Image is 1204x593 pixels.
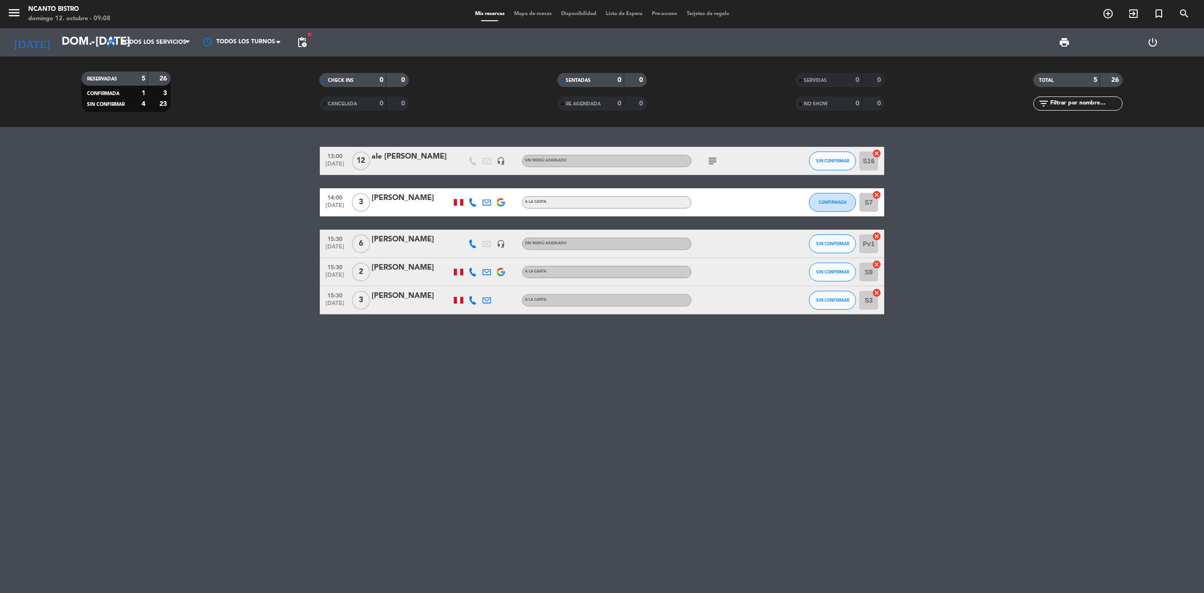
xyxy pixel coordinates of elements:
[872,149,881,158] i: cancel
[323,192,347,202] span: 14:00
[682,11,734,16] span: Tarjetas de regalo
[816,269,849,274] span: SIN CONFIRMAR
[809,152,856,170] button: SIN CONFIRMAR
[159,75,169,82] strong: 26
[163,90,169,96] strong: 3
[809,263,856,281] button: SIN CONFIRMAR
[87,91,119,96] span: CONFIRMADA
[809,234,856,253] button: SIN CONFIRMAR
[372,233,451,246] div: [PERSON_NAME]
[566,102,601,106] span: RE AGENDADA
[352,291,370,310] span: 3
[525,270,547,273] span: A la carta
[323,300,347,311] span: [DATE]
[1153,8,1164,19] i: turned_in_not
[7,6,21,20] i: menu
[509,11,556,16] span: Mapa de mesas
[87,37,99,48] i: arrow_drop_down
[1039,78,1053,83] span: TOTAL
[556,11,601,16] span: Disponibilidad
[352,193,370,212] span: 3
[142,75,145,82] strong: 5
[819,200,847,205] span: CONFIRMADA
[1109,28,1197,56] div: LOG OUT
[121,39,186,46] span: Todos los servicios
[328,102,357,106] span: CANCELADA
[647,11,682,16] span: Pre-acceso
[809,193,856,212] button: CONFIRMADA
[323,161,347,172] span: [DATE]
[323,233,347,244] span: 15:30
[816,297,849,303] span: SIN CONFIRMAR
[804,102,828,106] span: NO SHOW
[525,200,547,204] span: A la carta
[601,11,647,16] span: Lista de Espera
[1102,8,1114,19] i: add_circle_outline
[372,151,451,163] div: ale [PERSON_NAME]
[816,241,849,246] span: SIN CONFIRMAR
[877,77,883,83] strong: 0
[142,101,145,107] strong: 4
[1093,77,1097,83] strong: 5
[323,150,347,161] span: 13:00
[352,152,370,170] span: 12
[87,102,125,107] span: SIN CONFIRMAR
[855,77,859,83] strong: 0
[1038,98,1049,109] i: filter_list
[401,77,407,83] strong: 0
[401,100,407,107] strong: 0
[525,159,567,162] span: Sin menú asignado
[323,261,347,272] span: 15:30
[804,78,827,83] span: SERVIDAS
[159,101,169,107] strong: 23
[872,190,881,200] i: cancel
[639,100,645,107] strong: 0
[872,288,881,297] i: cancel
[618,100,621,107] strong: 0
[7,32,57,53] i: [DATE]
[855,100,859,107] strong: 0
[872,232,881,241] i: cancel
[816,158,849,163] span: SIN CONFIRMAR
[323,289,347,300] span: 15:30
[28,5,111,14] div: Ncanto Bistro
[1147,37,1158,48] i: power_settings_new
[497,157,505,165] i: headset_mic
[296,37,308,48] span: pending_actions
[372,262,451,274] div: [PERSON_NAME]
[497,198,505,207] img: google-logo.png
[877,100,883,107] strong: 0
[328,78,354,83] span: CHECK INS
[323,272,347,283] span: [DATE]
[372,192,451,204] div: [PERSON_NAME]
[307,32,312,37] span: fiber_manual_record
[525,298,547,302] span: A la carta
[707,155,718,167] i: subject
[618,77,621,83] strong: 0
[28,14,111,24] div: domingo 12. octubre - 09:08
[566,78,591,83] span: SENTADAS
[1128,8,1139,19] i: exit_to_app
[639,77,645,83] strong: 0
[352,263,370,281] span: 2
[1049,98,1122,109] input: Filtrar por nombre...
[372,290,451,302] div: [PERSON_NAME]
[809,291,856,310] button: SIN CONFIRMAR
[87,77,117,81] span: RESERVADAS
[7,6,21,23] button: menu
[525,241,567,245] span: Sin menú asignado
[497,268,505,276] img: google-logo.png
[380,100,383,107] strong: 0
[142,90,145,96] strong: 1
[323,202,347,213] span: [DATE]
[1179,8,1190,19] i: search
[323,244,347,255] span: [DATE]
[352,234,370,253] span: 6
[1111,77,1121,83] strong: 26
[1059,37,1070,48] span: print
[872,260,881,269] i: cancel
[497,240,505,248] i: headset_mic
[380,77,383,83] strong: 0
[470,11,509,16] span: Mis reservas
